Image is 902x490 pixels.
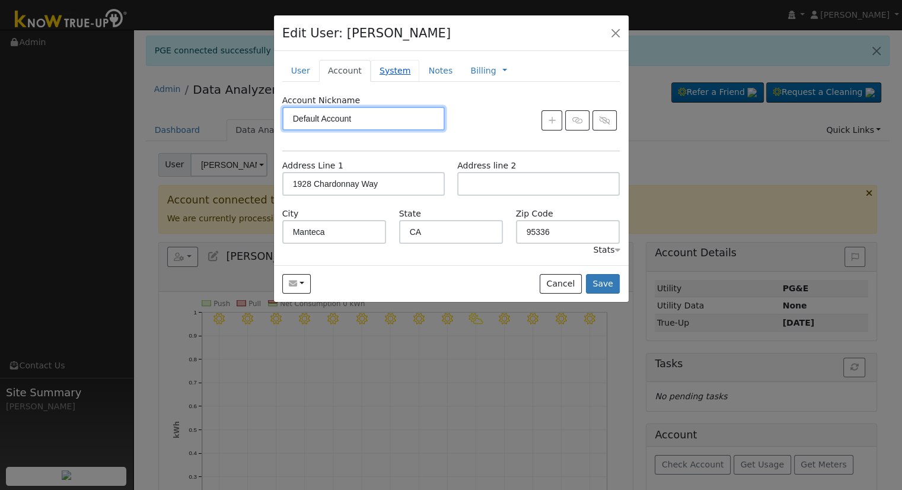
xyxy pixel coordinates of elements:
[282,24,451,43] h4: Edit User: [PERSON_NAME]
[593,244,620,256] div: Stats
[592,110,617,131] button: Unlink Account
[282,60,319,82] a: User
[516,208,553,220] label: Zip Code
[371,60,420,82] a: System
[565,110,589,131] button: Link Account
[586,274,620,294] button: Save
[541,110,562,131] button: Create New Account
[470,65,496,77] a: Billing
[282,160,343,172] label: Address Line 1
[419,60,461,82] a: Notes
[457,160,516,172] label: Address line 2
[540,274,582,294] button: Cancel
[282,94,361,107] label: Account Nickname
[319,60,371,82] a: Account
[282,208,299,220] label: City
[282,274,311,294] button: matthewhoward4668.mh@gmail.com
[399,208,421,220] label: State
